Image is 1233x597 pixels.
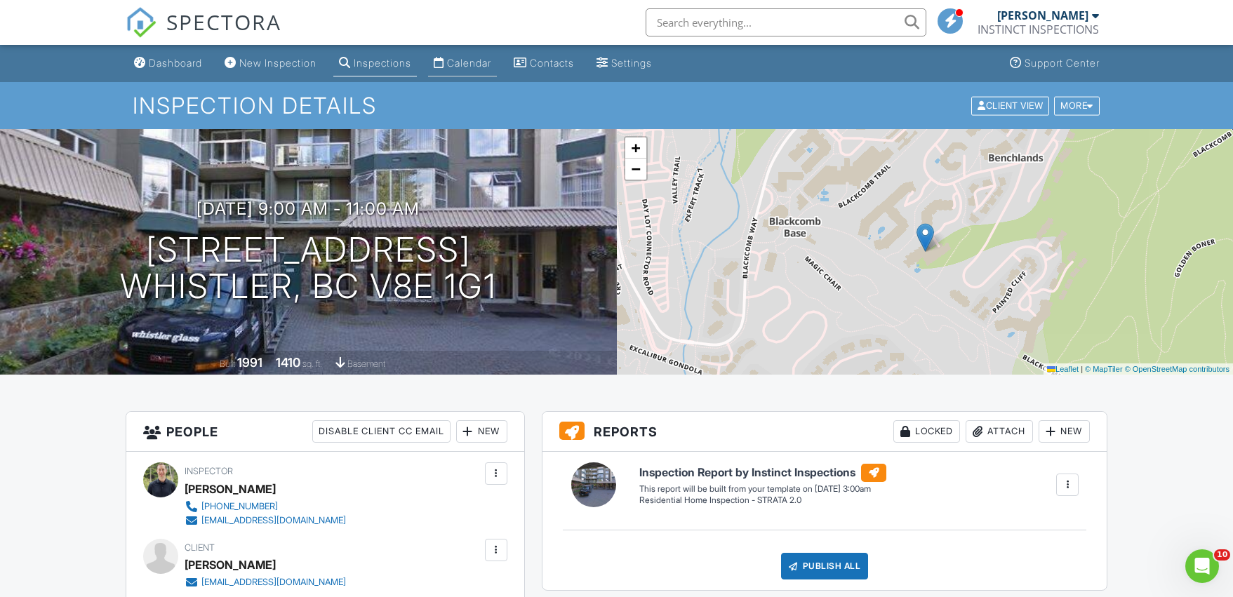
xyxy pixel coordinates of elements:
a: Zoom out [625,159,646,180]
div: Disable Client CC Email [312,420,451,443]
div: Locked [893,420,960,443]
a: [PHONE_NUMBER] [185,499,346,514]
div: 1410 [276,355,300,370]
a: © OpenStreetMap contributors [1125,365,1229,373]
div: This report will be built from your template on [DATE] 3:00am [639,483,886,495]
a: Settings [591,51,658,76]
span: | [1081,365,1083,373]
div: Inspections [354,57,411,69]
h1: Inspection Details [133,93,1101,118]
h6: Inspection Report by Instinct Inspections [639,464,886,482]
div: [PERSON_NAME] [185,554,276,575]
span: basement [347,358,385,369]
div: Support Center [1025,57,1100,69]
a: Client View [970,100,1053,110]
a: [EMAIL_ADDRESS][DOMAIN_NAME] [185,575,346,589]
a: Inspections [333,51,417,76]
span: SPECTORA [166,7,281,36]
span: Client [185,542,215,553]
div: Contacts [530,57,574,69]
div: Attach [966,420,1033,443]
span: + [631,139,640,156]
div: Publish All [781,553,869,579]
div: New [456,420,507,443]
div: [PERSON_NAME] [997,8,1088,22]
img: Marker [917,223,934,252]
a: Leaflet [1047,365,1079,373]
a: © MapTiler [1085,365,1123,373]
a: SPECTORA [126,19,281,48]
img: The Best Home Inspection Software - Spectora [126,7,156,38]
div: New Inspection [239,57,316,69]
h3: Reports [542,412,1107,452]
a: Dashboard [128,51,208,76]
a: Zoom in [625,137,646,159]
div: Settings [611,57,652,69]
span: 10 [1214,549,1230,561]
div: Calendar [447,57,491,69]
span: sq. ft. [302,358,322,369]
div: [EMAIL_ADDRESS][DOMAIN_NAME] [201,515,346,526]
h3: People [126,412,524,452]
a: New Inspection [219,51,322,76]
div: Client View [971,96,1049,115]
div: Dashboard [149,57,202,69]
span: Inspector [185,466,233,476]
div: [EMAIL_ADDRESS][DOMAIN_NAME] [201,577,346,588]
div: [PERSON_NAME] [185,478,276,499]
a: Calendar [428,51,497,76]
div: 1991 [237,355,262,370]
div: [PHONE_NUMBER] [201,501,278,512]
div: Residential Home Inspection - STRATA 2.0 [639,495,886,507]
iframe: Intercom live chat [1185,549,1219,583]
a: Contacts [508,51,580,76]
span: Built [220,358,235,369]
a: [EMAIL_ADDRESS][DOMAIN_NAME] [185,514,346,528]
span: − [631,160,640,177]
h1: [STREET_ADDRESS] Whistler, BC V8E 1G1 [120,232,497,306]
div: More [1054,96,1100,115]
h3: [DATE] 9:00 am - 11:00 am [196,199,420,218]
div: INSTINCT INSPECTIONS [978,22,1099,36]
input: Search everything... [646,8,926,36]
div: New [1039,420,1090,443]
a: Support Center [1004,51,1105,76]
